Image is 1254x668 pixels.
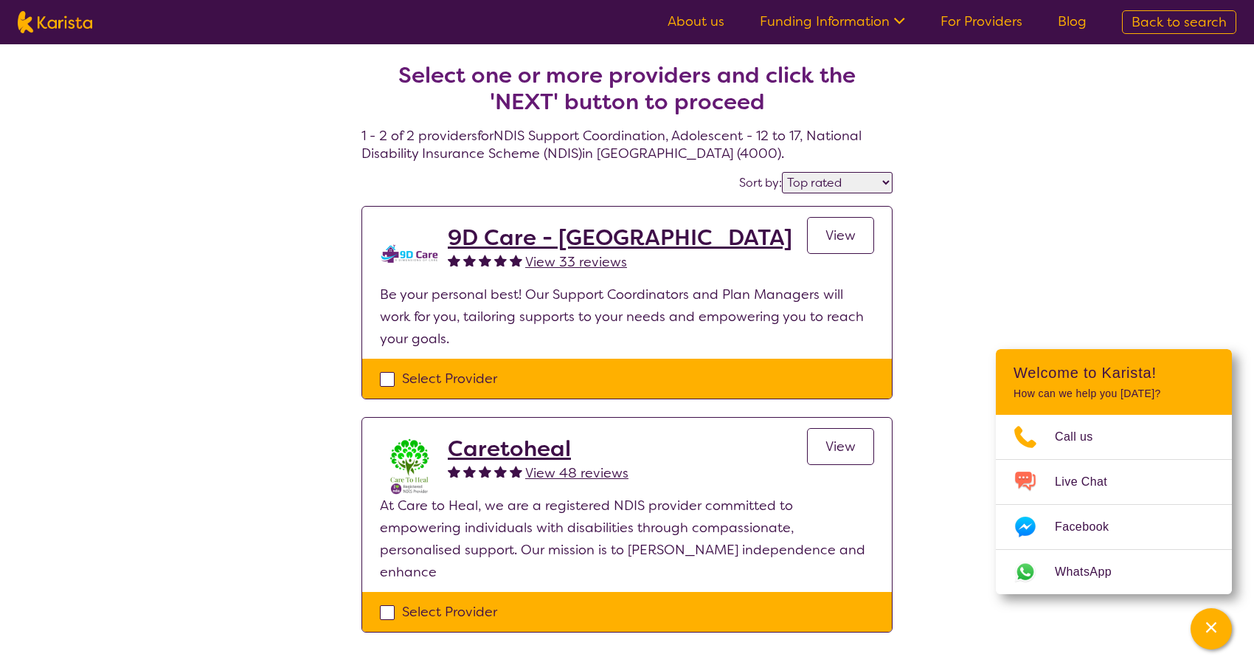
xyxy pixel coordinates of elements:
a: View 33 reviews [525,251,627,273]
span: View [825,438,856,455]
a: Back to search [1122,10,1236,34]
p: Be your personal best! Our Support Coordinators and Plan Managers will work for you, tailoring su... [380,283,874,350]
img: fullstar [479,254,491,266]
p: How can we help you [DATE]? [1014,388,1214,400]
ul: Choose channel [996,415,1232,594]
a: Blog [1058,13,1087,30]
img: fullstar [494,254,507,266]
img: fullstar [510,465,522,478]
a: Caretoheal [448,435,628,462]
h2: Welcome to Karista! [1014,364,1214,382]
img: fullstar [448,254,460,266]
img: fullstar [494,465,507,478]
label: Sort by: [739,175,782,190]
span: Live Chat [1055,471,1125,493]
img: fullstar [463,254,476,266]
img: fullstar [479,465,491,478]
img: fullstar [510,254,522,266]
a: About us [668,13,724,30]
img: udoxtvw1zwmha9q2qzsy.png [380,224,439,283]
a: Web link opens in a new tab. [996,550,1232,594]
img: fullstar [448,465,460,478]
span: WhatsApp [1055,561,1129,583]
a: For Providers [940,13,1022,30]
span: Call us [1055,426,1111,448]
span: View 48 reviews [525,464,628,482]
span: Back to search [1132,13,1227,31]
span: View [825,227,856,244]
span: View 33 reviews [525,253,627,271]
a: 9D Care - [GEOGRAPHIC_DATA] [448,224,792,251]
h4: 1 - 2 of 2 providers for NDIS Support Coordination , Adolescent - 12 to 17 , National Disability ... [361,27,893,162]
span: Facebook [1055,516,1126,538]
h2: Select one or more providers and click the 'NEXT' button to proceed [379,62,875,115]
a: View [807,428,874,465]
img: Karista logo [18,11,92,33]
a: View 48 reviews [525,462,628,484]
a: View [807,217,874,254]
p: At Care to Heal, we are a registered NDIS provider committed to empowering individuals with disab... [380,495,874,583]
div: Channel Menu [996,349,1232,594]
a: Funding Information [760,13,905,30]
button: Channel Menu [1191,608,1232,650]
img: fullstar [463,465,476,478]
img: x8xkzxtsmjra3bp2ouhm.png [380,435,439,495]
